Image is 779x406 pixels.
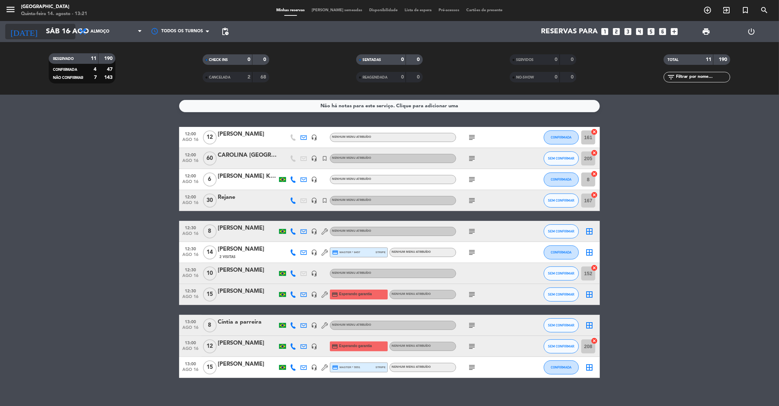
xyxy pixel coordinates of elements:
span: Nenhum menu atribuído [392,293,431,296]
span: [PERSON_NAME] semeadas [309,8,366,12]
button: SEM CONFIRMAR [544,151,579,165]
i: cancel [591,337,598,344]
div: [PERSON_NAME] [218,287,277,296]
i: looks_4 [635,27,644,36]
i: turned_in_not [321,197,328,204]
span: stripe [375,250,386,255]
i: add_circle_outline [703,6,712,14]
i: subject [468,133,476,142]
span: ago 16 [182,231,199,239]
span: SEM CONFIRMAR [548,344,575,348]
span: ago 16 [182,180,199,188]
div: [PERSON_NAME] [218,245,277,254]
span: 12 [203,339,217,353]
i: subject [468,196,476,205]
span: RESERVADO [53,57,74,61]
span: 13:00 [182,338,199,346]
span: Nenhum menu atribuído [392,251,431,253]
span: 12:30 [182,286,199,295]
i: [DATE] [5,24,42,39]
span: ago 16 [182,201,199,209]
i: subject [468,154,476,163]
span: print [702,27,711,36]
i: headset_mic [311,176,317,183]
strong: 11 [706,57,711,62]
i: subject [468,248,476,257]
i: credit_card [332,291,338,298]
span: Nenhum menu atribuído [332,178,371,181]
span: ago 16 [182,346,199,354]
strong: 0 [555,75,558,80]
span: Nenhum menu atribuído [332,324,371,326]
i: border_all [585,321,594,330]
span: CONFIRMADA [551,250,572,254]
button: CONFIRMADA [544,360,579,374]
span: 12:30 [182,265,199,273]
i: border_all [585,248,594,257]
span: Nenhum menu atribuído [332,136,371,138]
span: master * 8457 [332,249,360,256]
i: subject [468,363,476,372]
span: 12:30 [182,223,199,231]
i: credit_card [332,249,338,256]
div: Cíntia a parreira [218,318,277,327]
span: 13:00 [182,359,199,367]
span: master * 5551 [332,364,360,371]
span: SENTADAS [363,58,381,62]
strong: 11 [91,56,96,61]
strong: 7 [94,75,97,80]
i: filter_list [667,73,676,81]
span: 6 [203,172,217,187]
i: subject [468,321,476,330]
span: 15 [203,287,217,302]
strong: 47 [107,67,114,72]
div: [PERSON_NAME] [218,339,277,348]
span: ago 16 [182,158,199,167]
i: looks_5 [647,27,656,36]
span: ago 16 [182,295,199,303]
i: headset_mic [311,343,317,350]
strong: 0 [571,57,575,62]
div: [PERSON_NAME] Kovacs Pressinoti [218,172,277,181]
i: border_all [585,363,594,372]
span: Disponibilidade [366,8,401,12]
i: turned_in_not [321,155,328,162]
span: CONFIRMADA [551,177,572,181]
i: headset_mic [311,322,317,329]
i: subject [468,290,476,299]
span: SERVIDOS [516,58,534,62]
span: 14 [203,245,217,259]
strong: 0 [401,57,404,62]
span: 10 [203,266,217,280]
span: Nenhum menu atribuído [332,272,371,275]
span: 13:00 [182,317,199,325]
span: Lista de espera [401,8,435,12]
i: credit_card [332,343,338,350]
i: headset_mic [311,291,317,298]
span: ago 16 [182,273,199,282]
i: credit_card [332,364,338,371]
span: stripe [375,365,386,370]
button: menu [5,4,16,17]
i: add_box [670,27,679,36]
i: menu [5,4,16,15]
span: SEM CONFIRMAR [548,323,575,327]
span: 8 [203,224,217,238]
span: Cartões de presente [463,8,506,12]
span: SEM CONFIRMAR [548,271,575,275]
span: Pré-acessos [435,8,463,12]
span: 12:00 [182,171,199,180]
span: SEM CONFIRMAR [548,156,575,160]
span: Esperando garantia [339,291,372,297]
strong: 0 [555,57,558,62]
span: Nenhum menu atribuído [332,199,371,202]
button: SEM CONFIRMAR [544,224,579,238]
div: LOG OUT [729,21,774,42]
div: [PERSON_NAME] [218,360,277,369]
i: turned_in_not [741,6,750,14]
button: CONFIRMADA [544,245,579,259]
span: Minhas reservas [273,8,309,12]
span: REAGENDADA [363,76,387,79]
i: looks_3 [624,27,633,36]
strong: 143 [104,75,114,80]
